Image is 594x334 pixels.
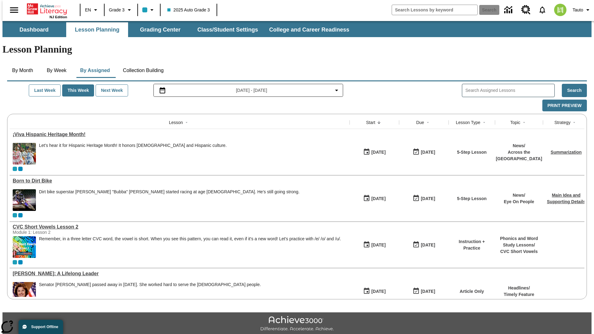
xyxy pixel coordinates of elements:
[421,288,435,295] div: [DATE]
[13,132,346,137] a: ¡Viva Hispanic Heritage Month! , Lessons
[504,199,534,205] p: Eye On People
[39,189,299,195] div: Dirt bike superstar [PERSON_NAME] "Bubba" [PERSON_NAME] started racing at age [DEMOGRAPHIC_DATA]....
[534,2,550,18] a: Notifications
[480,119,488,126] button: Sort
[183,119,190,126] button: Sort
[13,271,346,276] div: Dianne Feinstein: A Lifelong Leader
[13,178,346,184] div: Born to Dirt Bike
[167,7,210,13] span: 2025 Auto Grade 3
[13,178,346,184] a: Born to Dirt Bike, Lessons
[13,224,346,230] div: CVC Short Vowels Lesson 2
[118,63,169,78] button: Collection Building
[7,63,38,78] button: By Month
[411,146,437,158] button: 09/01/25: Last day the lesson can be accessed
[366,119,375,126] div: Start
[13,143,36,165] img: A photograph of Hispanic women participating in a parade celebrating Hispanic culture. The women ...
[156,87,341,94] button: Select the date range menu item
[542,100,587,112] button: Print Preview
[371,148,385,156] div: [DATE]
[39,282,261,304] span: Senator Dianne Feinstein passed away in September 2023. She worked hard to serve the American peo...
[264,22,354,37] button: College and Career Readiness
[236,87,267,94] span: [DATE] - [DATE]
[421,148,435,156] div: [DATE]
[13,132,346,137] div: ¡Viva Hispanic Heritage Month!
[457,149,487,156] p: 5-Step Lesson
[5,1,23,19] button: Open side menu
[13,224,346,230] a: CVC Short Vowels Lesson 2, Lessons
[192,22,263,37] button: Class/Student Settings
[547,193,585,204] a: Main Idea and Supporting Details
[392,5,477,15] input: search field
[554,4,566,16] img: avatar image
[570,4,594,15] button: Profile/Settings
[29,84,61,96] button: Last Week
[456,119,480,126] div: Lesson Type
[504,285,534,291] p: Headlines /
[66,22,128,37] button: Lesson Planning
[18,213,23,217] div: OL 2025 Auto Grade 4
[49,15,67,19] span: NJ Edition
[13,271,346,276] a: Dianne Feinstein: A Lifelong Leader, Lessons
[411,285,437,297] button: 09/01/25: Last day the lesson can be accessed
[13,260,17,264] span: Current Class
[3,22,65,37] button: Dashboard
[75,63,115,78] button: By Assigned
[504,291,534,298] p: Timely Feature
[496,143,542,149] p: News /
[361,239,388,251] button: 09/01/25: First time the lesson was available
[496,149,542,162] p: Across the [GEOGRAPHIC_DATA]
[2,21,592,37] div: SubNavbar
[85,7,91,13] span: EN
[361,193,388,204] button: 09/01/25: First time the lesson was available
[457,195,487,202] p: 5-Step Lesson
[371,241,385,249] div: [DATE]
[13,282,36,304] img: Senator Dianne Feinstein of California smiles with the U.S. flag behind her.
[371,288,385,295] div: [DATE]
[2,44,592,55] h1: Lesson Planning
[27,2,67,19] div: Home
[411,239,437,251] button: 09/01/25: Last day the lesson can be accessed
[361,146,388,158] button: 09/01/25: First time the lesson was available
[31,325,58,329] span: Support Offline
[41,63,72,78] button: By Week
[361,285,388,297] button: 09/01/25: First time the lesson was available
[518,2,534,18] a: Resource Center, Will open in new tab
[260,316,334,332] img: Achieve3000 Differentiate Accelerate Achieve
[18,167,23,171] div: OL 2025 Auto Grade 4
[13,236,36,258] img: CVC Short Vowels Lesson 2.
[39,236,341,258] div: Remember, in a three letter CVC word, the vowel is short. When you see this pattern, you can read...
[562,84,587,97] button: Search
[169,119,183,126] div: Lesson
[452,238,492,251] p: Instruction + Practice
[39,143,227,148] div: Let's hear it for Hispanic Heritage Month! It honors [DEMOGRAPHIC_DATA] and Hispanic culture.
[554,119,570,126] div: Strategy
[13,230,105,235] div: Module 1: Lesson 2
[106,4,136,15] button: Grade: Grade 3, Select a grade
[39,143,227,165] span: Let's hear it for Hispanic Heritage Month! It honors Hispanic Americans and Hispanic culture.
[333,87,340,94] svg: Collapse Date Range Filter
[13,213,17,217] div: Current Class
[465,86,554,95] input: Search Assigned Lessons
[13,189,36,211] img: Motocross racer James Stewart flies through the air on his dirt bike.
[501,2,518,19] a: Data Center
[27,3,67,15] a: Home
[13,167,17,171] div: Current Class
[140,4,158,15] button: Class color is light blue. Change class color
[416,119,424,126] div: Due
[39,282,261,287] div: Senator [PERSON_NAME] passed away in [DATE]. She worked hard to serve the [DEMOGRAPHIC_DATA] people.
[109,7,125,13] span: Grade 3
[82,4,102,15] button: Language: EN, Select a language
[2,22,355,37] div: SubNavbar
[96,84,128,96] button: Next Week
[39,189,299,211] div: Dirt bike superstar James "Bubba" Stewart started racing at age 4. He's still going strong.
[520,119,528,126] button: Sort
[18,260,23,264] div: OL 2025 Auto Grade 4
[573,7,583,13] span: Tauto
